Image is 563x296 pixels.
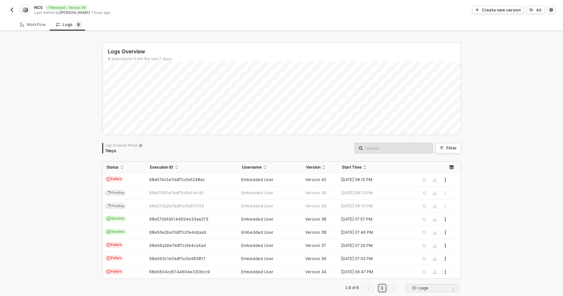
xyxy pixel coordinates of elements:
button: right [388,284,397,292]
div: Logs Disposal Period [105,143,143,148]
span: icon-play [475,8,479,12]
div: [DATE] 06:47 PM [338,269,410,275]
span: Failure [105,269,124,275]
div: Page Size [406,284,459,295]
li: 1-8 of 8 [344,284,360,292]
input: Page Size [410,284,455,292]
span: icon-versioning [529,8,533,12]
span: icon-exclamation [106,177,110,181]
span: 68e570bfd5144694e33ae273 [149,217,208,222]
span: Version 39 [305,190,326,195]
span: Embedded User [241,217,273,222]
button: back [8,6,16,14]
th: Version [302,162,338,173]
button: Create new version [472,6,524,14]
div: [DATE] 07:02 PM [338,256,410,261]
div: [DATE] 08:15 PM [338,177,410,182]
span: left [367,286,371,290]
div: Last edited by - 1 hour ago [34,10,281,15]
span: Start Time [342,165,362,170]
span: icon-exclamation [106,243,110,247]
div: 40 [536,7,542,13]
div: [DATE] 07:57 PM [338,217,410,222]
span: icon-table [450,165,454,169]
span: Version 38 [305,230,326,235]
span: Pending [105,189,126,197]
span: 20 / page [412,283,455,293]
div: Logs Overview [108,48,461,55]
span: Embedded User [241,177,273,182]
a: 1 [379,284,385,292]
span: Pending [105,202,126,210]
button: 40 [527,6,545,14]
sup: 8 [75,21,82,28]
span: Embedded User [241,230,273,235]
span: Embedded User [241,269,273,274]
span: 68e5604cd5144694e3306cc9 [149,269,210,274]
button: left [365,284,373,292]
span: Embedded User [241,203,273,208]
span: 68e563c1e7ddf7ccfe483817 [149,256,205,261]
li: 1 [378,284,386,292]
span: icon-exclamation [106,256,110,260]
button: Filter [435,143,461,153]
span: Username [242,165,262,170]
span: 68e57451e7ddf7ccfe51e145 [149,190,204,195]
div: Workflow [20,22,46,27]
div: Logs [56,21,82,28]
span: icon-spinner [106,190,111,195]
span: Version [306,165,320,170]
li: Previous Page [364,284,374,292]
span: Embedded User [241,243,273,248]
span: Success [105,216,127,222]
th: Start Time [338,162,415,173]
span: Execution ID [150,165,173,170]
span: NCS [34,5,43,10]
div: [DATE] 07:29 PM [338,243,410,248]
li: Next Page [387,284,398,292]
div: [DATE] 07:46 PM [338,230,410,235]
div: [DATE] 08:10 PM [338,203,410,209]
span: icon-cards [106,230,110,234]
div: Released • Version 40 [45,5,87,10]
div: Filter [446,146,457,151]
span: Version 40 [305,177,326,182]
th: Username [238,162,302,173]
span: Success [105,229,127,235]
span: Version 34 [305,269,326,274]
span: Status [106,165,119,170]
span: 68e574c5e7ddf7ccfe5248ec [149,177,205,182]
th: Execution ID [146,162,238,173]
span: Version 39 [305,203,326,208]
div: 8 executions from the last 7 days [108,56,461,62]
div: [DATE] 08:13 PM [338,190,410,196]
span: icon-spinner [106,203,111,208]
span: 68e56a26e7ddf7ccfe4ca4ad [149,243,206,248]
img: back [9,7,14,13]
span: Version 37 [305,243,326,248]
input: Search [365,145,429,152]
span: Version 36 [305,256,326,261]
span: 8 [77,22,80,27]
span: Failure [105,176,124,182]
span: icon-cards [106,217,110,221]
span: Embedded User [241,190,273,195]
span: icon-settings [549,8,553,12]
span: Embedded User [241,256,273,261]
span: [PERSON_NAME] [60,10,90,15]
span: Failure [105,255,124,261]
div: Create new version [482,7,521,13]
span: icon-exclamation [106,270,110,274]
span: right [391,286,395,290]
img: integration-icon [22,7,28,13]
div: 7 days [105,148,143,153]
span: 68e573a2e7ddf7ccfe511319 [149,203,204,208]
span: Failure [105,242,124,248]
span: 68e56e2be7ddf7ccfe4ddaa9 [149,230,206,235]
span: Version 38 [305,217,326,222]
